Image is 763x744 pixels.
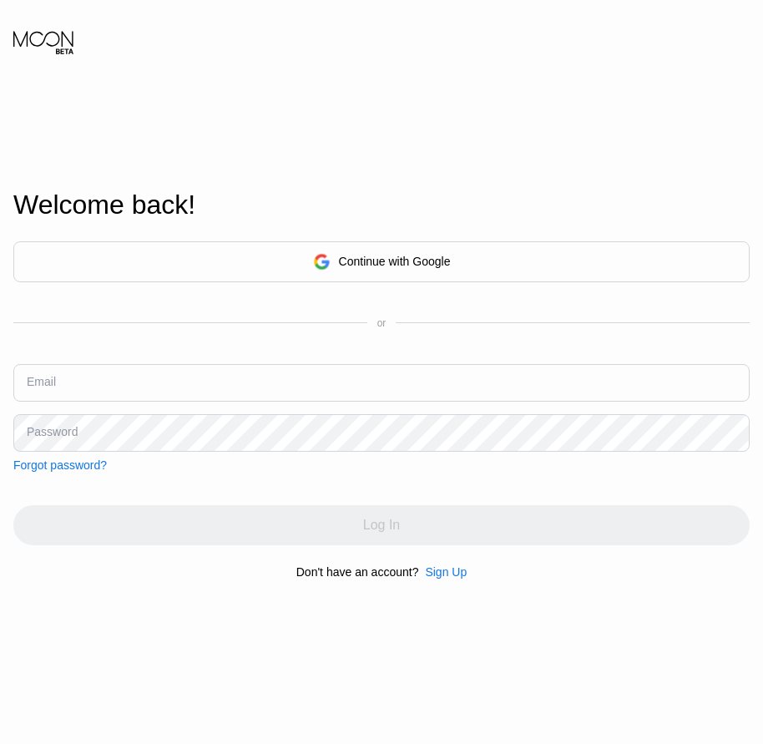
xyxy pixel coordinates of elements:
[425,565,467,579] div: Sign Up
[418,565,467,579] div: Sign Up
[296,565,419,579] div: Don't have an account?
[27,375,56,388] div: Email
[13,241,750,282] div: Continue with Google
[339,255,451,268] div: Continue with Google
[13,190,750,220] div: Welcome back!
[13,458,107,472] div: Forgot password?
[377,317,387,329] div: or
[27,425,78,438] div: Password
